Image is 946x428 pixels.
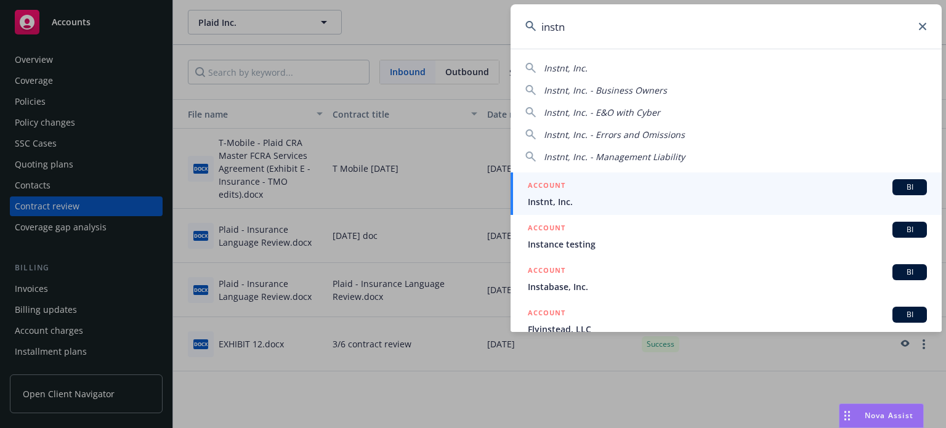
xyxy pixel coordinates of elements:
[897,182,922,193] span: BI
[528,264,565,279] h5: ACCOUNT
[897,224,922,235] span: BI
[544,62,588,74] span: Instnt, Inc.
[511,215,942,257] a: ACCOUNTBIInstance testing
[544,107,660,118] span: Instnt, Inc. - E&O with Cyber
[897,267,922,278] span: BI
[839,403,924,428] button: Nova Assist
[528,323,927,336] span: Flyinstead, LLC
[511,172,942,215] a: ACCOUNTBIInstnt, Inc.
[839,404,855,427] div: Drag to move
[528,280,927,293] span: Instabase, Inc.
[511,4,942,49] input: Search...
[544,129,685,140] span: Instnt, Inc. - Errors and Omissions
[544,151,685,163] span: Instnt, Inc. - Management Liability
[544,84,667,96] span: Instnt, Inc. - Business Owners
[511,257,942,300] a: ACCOUNTBIInstabase, Inc.
[528,307,565,321] h5: ACCOUNT
[528,195,927,208] span: Instnt, Inc.
[865,410,913,421] span: Nova Assist
[897,309,922,320] span: BI
[528,238,927,251] span: Instance testing
[528,222,565,236] h5: ACCOUNT
[511,300,942,342] a: ACCOUNTBIFlyinstead, LLC
[528,179,565,194] h5: ACCOUNT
